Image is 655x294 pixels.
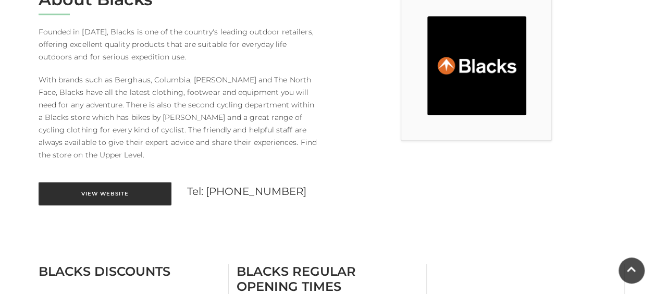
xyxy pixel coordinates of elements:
p: Founded in [DATE], Blacks is one of the country's leading outdoor retailers, offering excellent q... [39,26,320,63]
a: Tel: [PHONE_NUMBER] [187,185,307,198]
h3: Blacks Discounts [39,264,220,279]
p: With brands such as Berghaus, Columbia, [PERSON_NAME] and The North Face, Blacks have all the lat... [39,73,320,161]
h3: Blacks Regular Opening Times [237,264,418,294]
a: View Website [39,182,171,205]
